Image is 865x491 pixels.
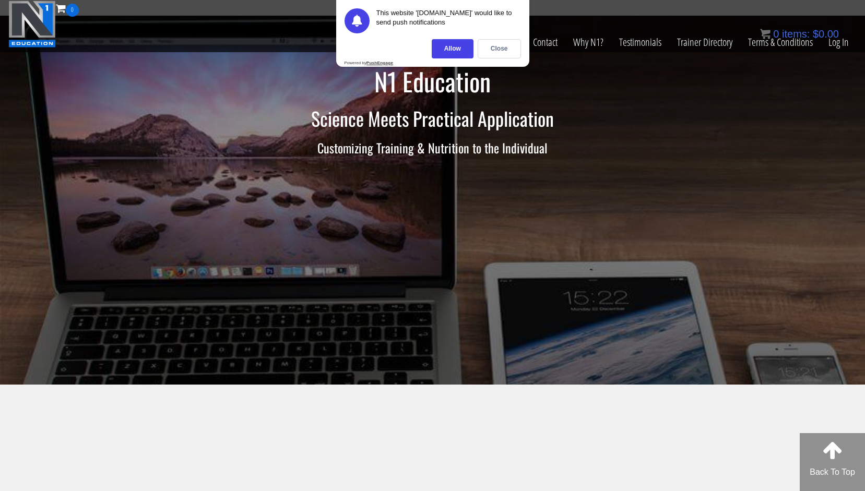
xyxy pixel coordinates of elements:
a: 0 items: $0.00 [760,28,839,40]
h3: Customizing Training & Nutrition to the Individual [127,141,738,154]
div: Allow [432,39,473,58]
div: Close [478,39,521,58]
span: 0 [66,4,79,17]
a: Why N1? [565,17,611,68]
div: This website '[DOMAIN_NAME]' would like to send push notifications [376,8,521,33]
h1: N1 Education [127,68,738,95]
a: Terms & Conditions [740,17,821,68]
img: n1-education [8,1,56,47]
a: Log In [821,17,857,68]
span: $ [813,28,819,40]
a: Testimonials [611,17,669,68]
strong: PushEngage [366,61,393,65]
a: Contact [525,17,565,68]
bdi: 0.00 [813,28,839,40]
h2: Science Meets Practical Application [127,108,738,129]
img: icon11.png [760,29,771,39]
span: 0 [773,28,779,40]
div: Powered by [345,61,394,65]
span: items: [782,28,810,40]
a: 0 [56,1,79,15]
a: Trainer Directory [669,17,740,68]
